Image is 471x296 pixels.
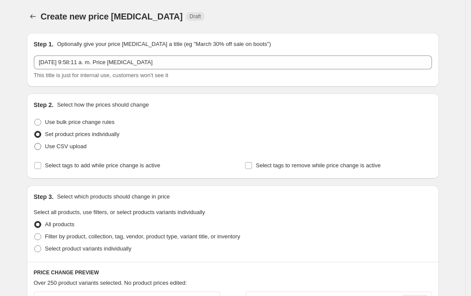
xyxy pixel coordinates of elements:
p: Select how the prices should change [57,101,149,109]
span: Select tags to remove while price change is active [256,162,381,169]
span: Draft [190,13,201,20]
span: This title is just for internal use, customers won't see it [34,72,168,78]
span: All products [45,221,75,228]
input: 30% off holiday sale [34,55,432,69]
span: Filter by product, collection, tag, vendor, product type, variant title, or inventory [45,233,240,240]
span: Select all products, use filters, or select products variants individually [34,209,205,215]
span: Over 250 product variants selected. No product prices edited: [34,280,187,286]
p: Optionally give your price [MEDICAL_DATA] a title (eg "March 30% off sale on boots") [57,40,271,49]
span: Create new price [MEDICAL_DATA] [41,12,183,21]
button: Price change jobs [27,10,39,23]
span: Set product prices individually [45,131,120,137]
h6: PRICE CHANGE PREVIEW [34,269,432,276]
span: Select tags to add while price change is active [45,162,160,169]
p: Select which products should change in price [57,192,170,201]
h2: Step 1. [34,40,54,49]
span: Use CSV upload [45,143,87,150]
span: Use bulk price change rules [45,119,114,125]
h2: Step 3. [34,192,54,201]
h2: Step 2. [34,101,54,109]
span: Select product variants individually [45,245,131,252]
